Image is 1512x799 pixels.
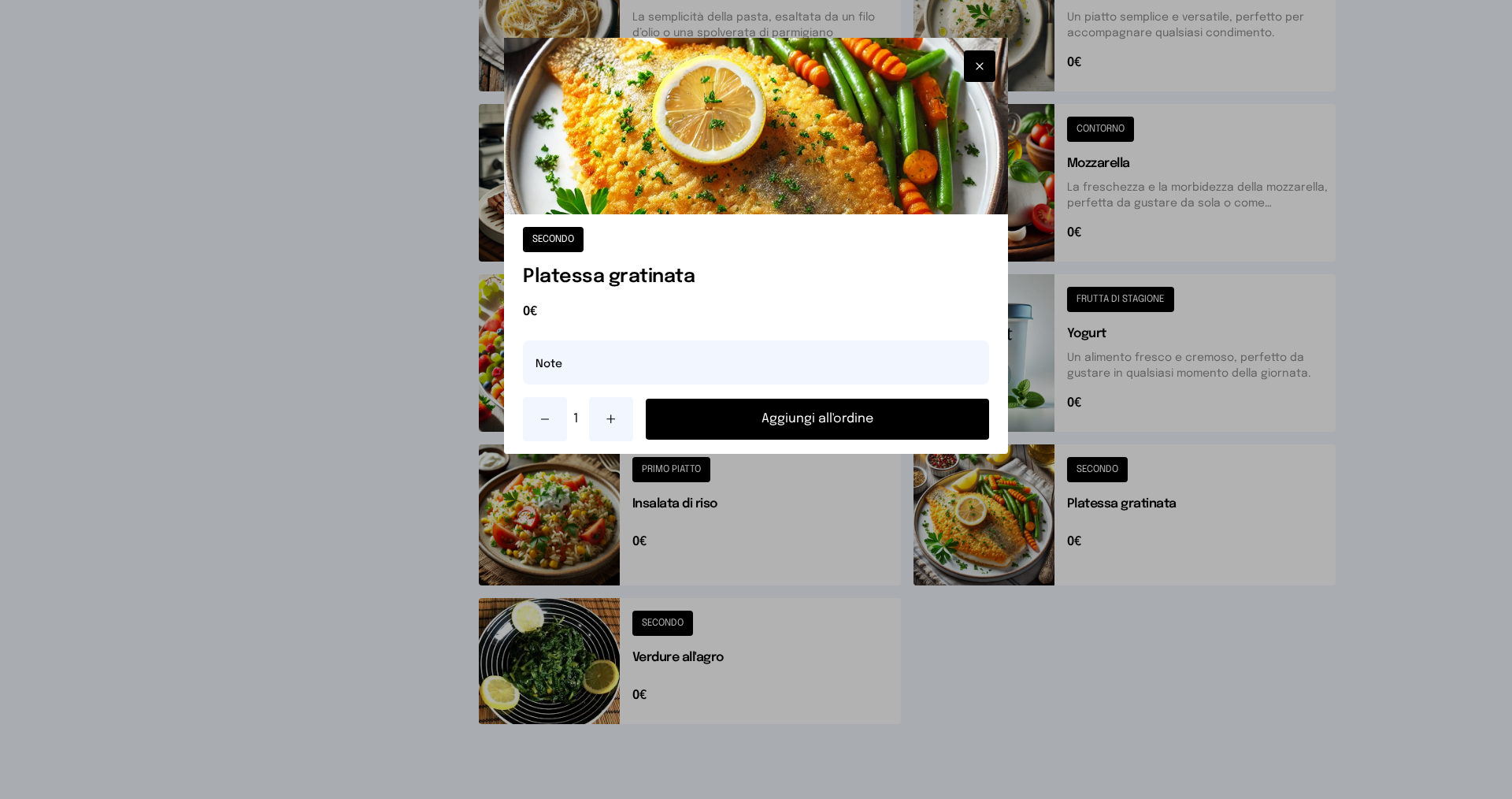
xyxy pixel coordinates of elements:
button: SECONDO [523,227,584,252]
button: Aggiungi all'ordine [646,399,989,440]
span: 1 [573,410,583,429]
span: 0€ [523,303,989,321]
img: Platessa gratinata [504,38,1008,214]
h1: Platessa gratinata [523,265,989,290]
